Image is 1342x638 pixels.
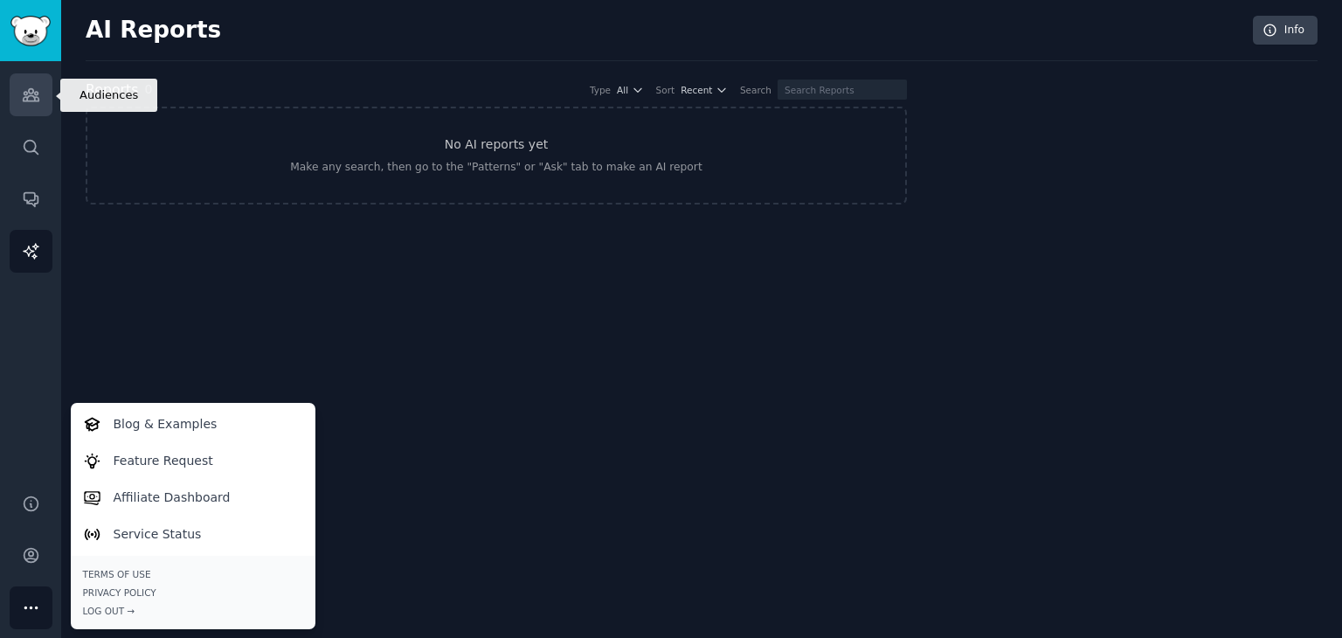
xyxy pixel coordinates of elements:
h2: Reports [86,80,138,101]
span: 0 [144,82,152,96]
button: Recent [681,84,728,96]
p: Blog & Examples [114,415,218,433]
input: Search Reports [778,80,907,100]
h2: AI Reports [86,17,221,45]
div: Type [590,84,611,96]
a: Affiliate Dashboard [73,479,312,516]
div: Log Out → [83,605,303,617]
span: Recent [681,84,712,96]
span: All [617,84,628,96]
p: Feature Request [114,452,213,470]
a: Info [1253,16,1318,45]
p: Service Status [114,525,202,544]
a: Service Status [73,516,312,552]
p: Affiliate Dashboard [114,489,231,507]
h3: No AI reports yet [445,135,549,154]
a: Privacy Policy [83,586,303,599]
a: Feature Request [73,442,312,479]
a: Blog & Examples [73,406,312,442]
div: Make any search, then go to the "Patterns" or "Ask" tab to make an AI report [290,160,702,176]
button: All [617,84,644,96]
div: Sort [656,84,675,96]
a: No AI reports yetMake any search, then go to the "Patterns" or "Ask" tab to make an AI report [86,107,907,205]
a: Terms of Use [83,568,303,580]
img: GummySearch logo [10,16,51,46]
div: Search [740,84,771,96]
